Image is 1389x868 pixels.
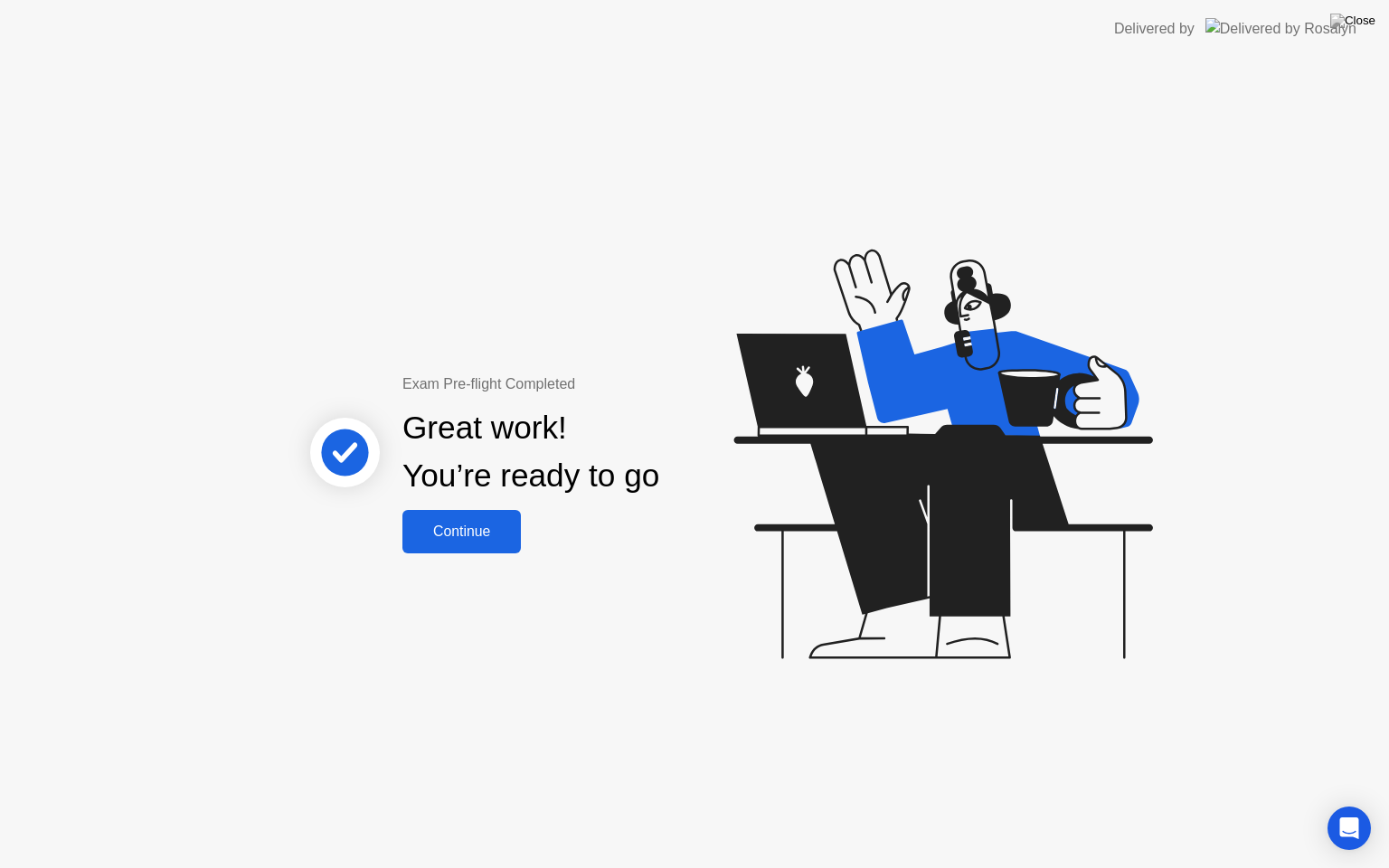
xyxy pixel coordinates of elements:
[402,373,776,395] div: Exam Pre-flight Completed
[1328,807,1371,850] div: Open Intercom Messenger
[408,524,515,540] div: Continue
[1330,14,1375,28] img: Close
[402,404,659,500] div: Great work! You’re ready to go
[402,510,521,553] button: Continue
[1205,18,1356,39] img: Delivered by Rosalyn
[1114,18,1195,40] div: Delivered by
